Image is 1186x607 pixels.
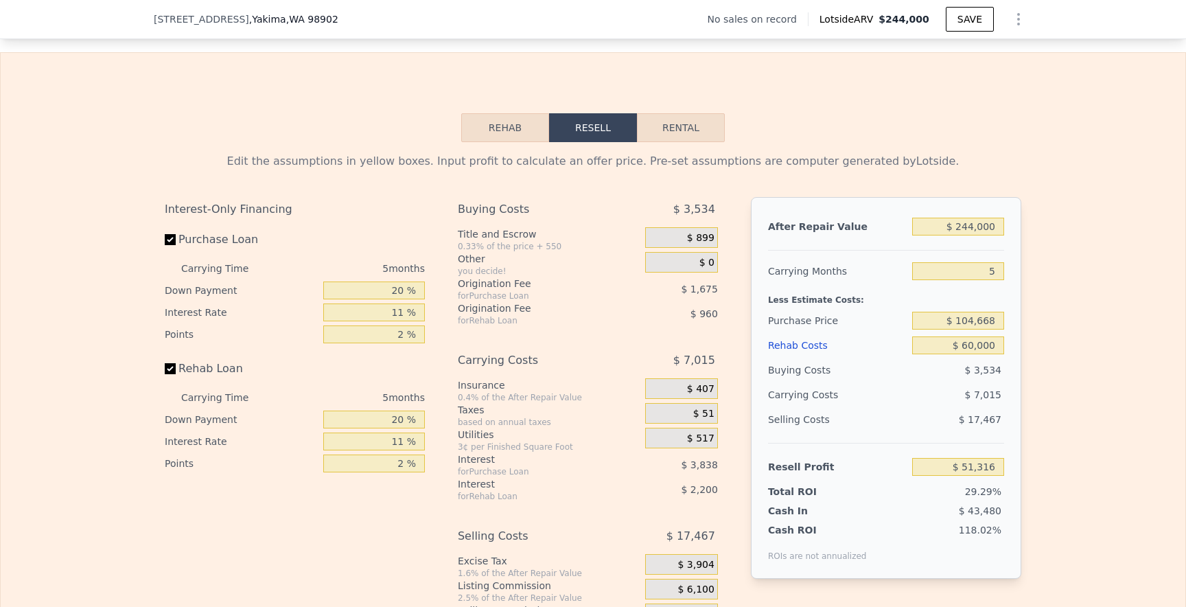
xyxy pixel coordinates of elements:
[458,453,611,466] div: Interest
[165,153,1021,170] div: Edit the assumptions in yellow boxes. Input profit to calculate an offer price. Pre-set assumptio...
[946,7,994,32] button: SAVE
[690,308,718,319] span: $ 960
[768,504,854,518] div: Cash In
[458,252,640,266] div: Other
[819,12,879,26] span: Lotside ARV
[666,524,715,549] span: $ 17,467
[673,348,715,373] span: $ 7,015
[458,301,611,315] div: Origination Fee
[458,315,611,326] div: for Rehab Loan
[249,12,338,26] span: , Yakima
[458,227,640,241] div: Title and Escrow
[693,408,714,420] span: $ 51
[681,484,717,495] span: $ 2,200
[181,257,270,279] div: Carrying Time
[458,241,640,252] div: 0.33% of the price + 550
[165,301,318,323] div: Interest Rate
[181,387,270,409] div: Carrying Time
[965,486,1001,497] span: 29.29%
[768,358,907,382] div: Buying Costs
[165,453,318,474] div: Points
[154,12,249,26] span: [STREET_ADDRESS]
[687,232,714,244] span: $ 899
[708,12,808,26] div: No sales on record
[768,523,867,537] div: Cash ROI
[461,113,549,142] button: Rehab
[768,455,907,479] div: Resell Profit
[673,197,715,222] span: $ 3,534
[687,433,714,445] span: $ 517
[458,593,640,604] div: 2.5% of the After Repair Value
[458,378,640,392] div: Insurance
[165,279,318,301] div: Down Payment
[768,407,907,432] div: Selling Costs
[1005,5,1032,33] button: Show Options
[637,113,725,142] button: Rental
[458,428,640,442] div: Utilities
[458,197,611,222] div: Buying Costs
[165,197,425,222] div: Interest-Only Financing
[165,234,176,245] input: Purchase Loan
[879,14,929,25] span: $244,000
[677,584,714,596] span: $ 6,100
[165,227,318,252] label: Purchase Loan
[165,356,318,381] label: Rehab Loan
[768,485,854,499] div: Total ROI
[458,403,640,417] div: Taxes
[286,14,338,25] span: , WA 98902
[687,383,714,396] span: $ 407
[959,525,1001,536] span: 118.02%
[458,392,640,403] div: 0.4% of the After Repair Value
[681,284,717,295] span: $ 1,675
[165,363,176,374] input: Rehab Loan
[768,537,867,562] div: ROIs are not annualized
[681,459,717,470] span: $ 3,838
[458,417,640,428] div: based on annual taxes
[276,387,425,409] div: 5 months
[768,308,907,333] div: Purchase Price
[458,466,611,477] div: for Purchase Loan
[458,524,611,549] div: Selling Costs
[959,505,1001,516] span: $ 43,480
[458,277,611,290] div: Origination Fee
[699,257,714,269] span: $ 0
[165,409,318,431] div: Down Payment
[458,266,640,277] div: you decide!
[458,568,640,579] div: 1.6% of the After Repair Value
[768,382,854,407] div: Carrying Costs
[768,284,1004,308] div: Less Estimate Costs:
[458,491,611,502] div: for Rehab Loan
[276,257,425,279] div: 5 months
[549,113,637,142] button: Resell
[677,559,714,571] span: $ 3,904
[965,365,1001,376] span: $ 3,534
[458,348,611,373] div: Carrying Costs
[959,414,1001,425] span: $ 17,467
[165,431,318,453] div: Interest Rate
[458,579,640,593] div: Listing Commission
[768,333,907,358] div: Rehab Costs
[165,323,318,345] div: Points
[458,290,611,301] div: for Purchase Loan
[965,389,1001,400] span: $ 7,015
[768,259,907,284] div: Carrying Months
[768,214,907,239] div: After Repair Value
[458,477,611,491] div: Interest
[458,442,640,453] div: 3¢ per Finished Square Foot
[458,554,640,568] div: Excise Tax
